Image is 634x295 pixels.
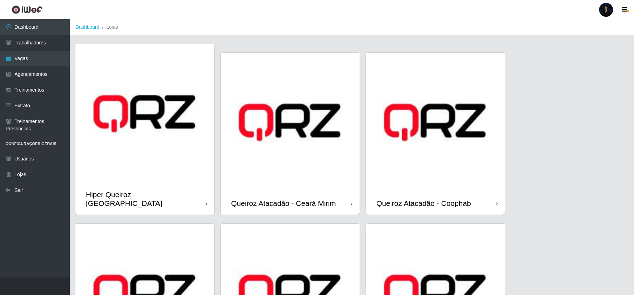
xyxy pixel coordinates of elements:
[70,19,634,35] nav: breadcrumb
[221,53,360,215] a: Queiroz Atacadão - Ceará Mirim
[366,53,505,192] img: cardImg
[99,23,118,31] li: Lojas
[376,199,471,208] div: Queiroz Atacadão - Coophab
[221,53,360,192] img: cardImg
[86,190,206,208] div: Hiper Queiroz - [GEOGRAPHIC_DATA]
[231,199,336,208] div: Queiroz Atacadão - Ceará Mirim
[366,53,505,215] a: Queiroz Atacadão - Coophab
[75,44,214,215] a: Hiper Queiroz - [GEOGRAPHIC_DATA]
[12,5,43,14] img: CoreUI Logo
[75,44,214,183] img: cardImg
[75,24,99,30] a: Dashboard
